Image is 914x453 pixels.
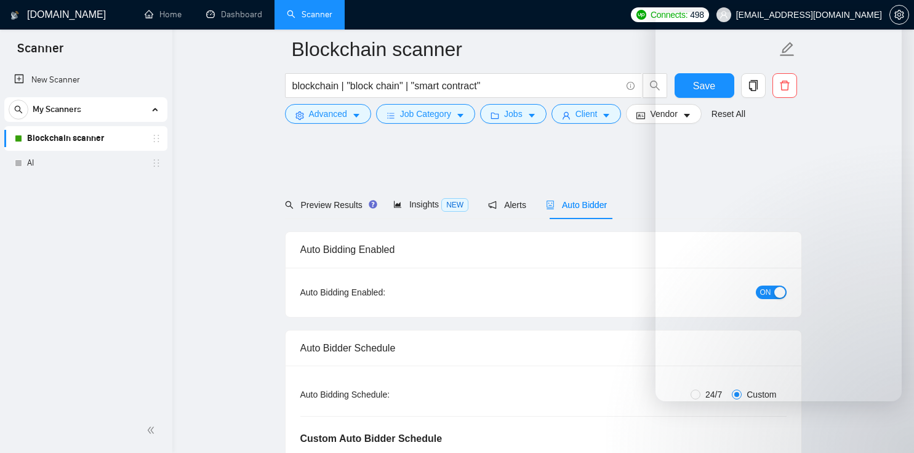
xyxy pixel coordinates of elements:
[287,9,332,20] a: searchScanner
[151,158,161,168] span: holder
[655,12,902,401] iframe: Intercom live chat
[650,107,677,121] span: Vendor
[300,431,443,446] h5: Custom Auto Bidder Schedule
[300,232,787,267] div: Auto Bidding Enabled
[352,111,361,120] span: caret-down
[636,10,646,20] img: upwork-logo.png
[285,104,371,124] button: settingAdvancedcaret-down
[376,104,475,124] button: barsJob Categorycaret-down
[33,97,81,122] span: My Scanners
[890,10,908,20] span: setting
[480,104,547,124] button: folderJobscaret-down
[4,68,167,92] li: New Scanner
[636,111,645,120] span: idcard
[10,6,19,25] img: logo
[562,111,571,120] span: user
[14,68,158,92] a: New Scanner
[551,104,622,124] button: userClientcaret-down
[292,78,621,94] input: Search Freelance Jobs...
[602,111,611,120] span: caret-down
[300,331,787,366] div: Auto Bidder Schedule
[285,200,374,210] span: Preview Results
[456,111,465,120] span: caret-down
[151,134,161,143] span: holder
[643,80,667,91] span: search
[300,388,462,401] div: Auto Bidding Schedule:
[546,201,555,209] span: robot
[7,39,73,65] span: Scanner
[4,97,167,175] li: My Scanners
[145,9,182,20] a: homeHome
[889,5,909,25] button: setting
[491,111,499,120] span: folder
[146,424,159,436] span: double-left
[488,201,497,209] span: notification
[285,201,294,209] span: search
[292,34,777,65] input: Scanner name...
[720,10,728,19] span: user
[889,10,909,20] a: setting
[367,199,379,210] div: Tooltip anchor
[441,198,468,212] span: NEW
[309,107,347,121] span: Advanced
[400,107,451,121] span: Job Category
[651,8,688,22] span: Connects:
[527,111,536,120] span: caret-down
[643,73,667,98] button: search
[488,200,526,210] span: Alerts
[9,100,28,119] button: search
[690,8,704,22] span: 498
[387,111,395,120] span: bars
[300,286,462,299] div: Auto Bidding Enabled:
[626,104,701,124] button: idcardVendorcaret-down
[206,9,262,20] a: dashboardDashboard
[27,126,144,151] a: Blockchain scanner
[504,107,523,121] span: Jobs
[872,411,902,441] iframe: Intercom live chat
[575,107,598,121] span: Client
[393,199,468,209] span: Insights
[627,82,635,90] span: info-circle
[27,151,144,175] a: AI
[393,200,402,209] span: area-chart
[9,105,28,114] span: search
[295,111,304,120] span: setting
[546,200,607,210] span: Auto Bidder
